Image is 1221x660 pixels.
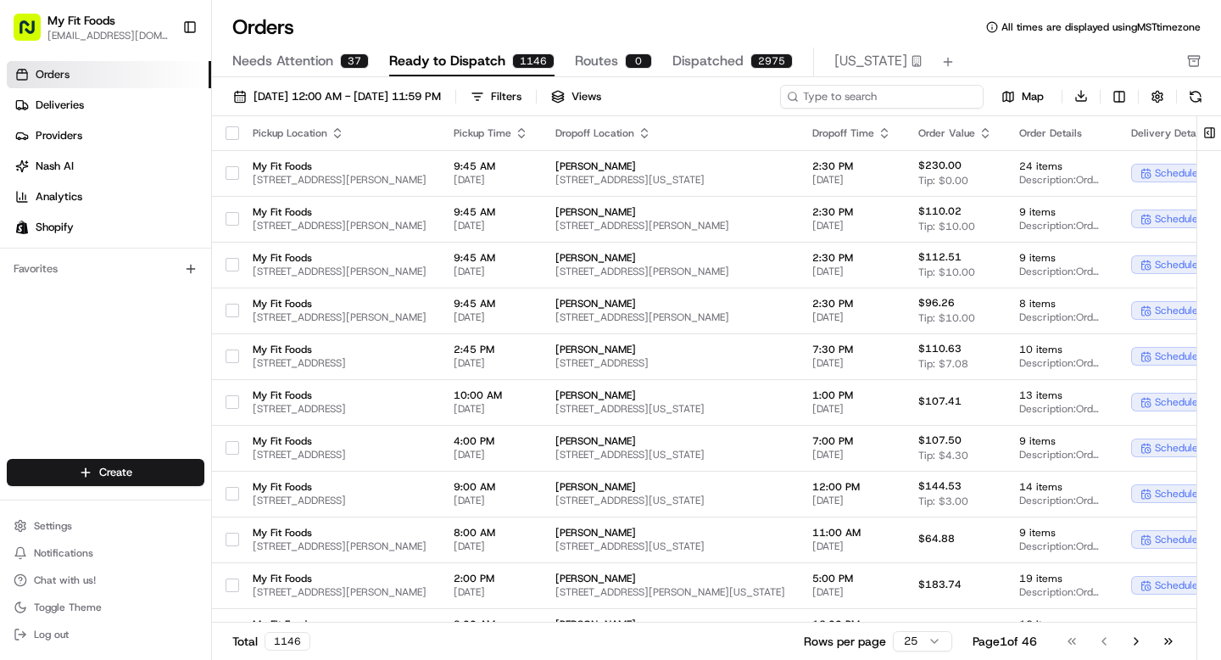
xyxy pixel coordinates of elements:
[47,12,115,29] button: My Fit Foods
[555,159,785,173] span: [PERSON_NAME]
[1019,126,1104,140] div: Order Details
[253,389,427,402] span: My Fit Foods
[918,578,962,591] span: $183.74
[1155,304,1204,317] span: scheduled
[143,335,157,349] div: 💻
[812,356,891,370] span: [DATE]
[555,173,785,187] span: [STREET_ADDRESS][US_STATE]
[555,251,785,265] span: [PERSON_NAME]
[36,220,74,235] span: Shopify
[834,51,907,71] span: [US_STATE]
[918,250,962,264] span: $112.51
[253,585,427,599] span: [STREET_ADDRESS][PERSON_NAME]
[812,402,891,416] span: [DATE]
[750,53,793,69] div: 2975
[555,540,785,553] span: [STREET_ADDRESS][US_STATE]
[34,519,72,533] span: Settings
[454,434,528,448] span: 4:00 PM
[1019,251,1104,265] span: 9 items
[555,265,785,278] span: [STREET_ADDRESS][PERSON_NAME]
[555,494,785,507] span: [STREET_ADDRESS][US_STATE]
[34,333,130,350] span: Knowledge Base
[288,167,309,187] button: Start new chat
[555,356,785,370] span: [STREET_ADDRESS]
[10,327,137,357] a: 📗Knowledge Base
[1155,350,1204,363] span: scheduled
[812,540,891,553] span: [DATE]
[555,389,785,402] span: [PERSON_NAME]
[7,255,204,282] div: Favorites
[454,585,528,599] span: [DATE]
[47,29,169,42] span: [EMAIL_ADDRESS][DOMAIN_NAME]
[812,434,891,448] span: 7:00 PM
[918,204,962,218] span: $110.02
[1155,487,1204,501] span: scheduled
[454,265,528,278] span: [DATE]
[36,128,82,143] span: Providers
[1019,434,1104,448] span: 9 items
[1019,310,1104,324] span: Description: Order #771544, Customer: [PERSON_NAME], Customer's 37 Order, [US_STATE], Day: [DATE]...
[17,221,114,234] div: Past conversations
[1155,533,1204,546] span: scheduled
[36,159,74,174] span: Nash AI
[812,310,891,324] span: [DATE]
[454,219,528,232] span: [DATE]
[555,585,785,599] span: [STREET_ADDRESS][PERSON_NAME][US_STATE]
[1019,219,1104,232] span: Description: Order #771525, Customer: [PERSON_NAME], Customer's 35 Order, [US_STATE], Day: [DATE]...
[973,633,1037,650] div: Page 1 of 46
[555,480,785,494] span: [PERSON_NAME]
[1155,166,1204,180] span: scheduled
[7,214,211,241] a: Shopify
[918,126,992,140] div: Order Value
[253,265,427,278] span: [STREET_ADDRESS][PERSON_NAME]
[1019,205,1104,219] span: 9 items
[918,495,968,508] span: Tip: $3.00
[918,311,975,325] span: Tip: $10.00
[253,219,427,232] span: [STREET_ADDRESS][PERSON_NAME]
[1019,526,1104,540] span: 9 items
[512,53,555,69] div: 1146
[1155,258,1204,271] span: scheduled
[193,263,228,277] span: [DATE]
[1019,480,1104,494] span: 14 items
[555,572,785,585] span: [PERSON_NAME]
[812,389,891,402] span: 1:00 PM
[812,126,891,140] div: Dropoff Time
[253,126,427,140] div: Pickup Location
[918,532,955,545] span: $64.88
[454,526,528,540] span: 8:00 AM
[1019,585,1104,599] span: Description: Order #809563, Customer: [PERSON_NAME], Customer's 9 Order, [US_STATE], Day: [DATE] ...
[918,433,962,447] span: $107.50
[918,159,962,172] span: $230.00
[918,357,968,371] span: Tip: $7.08
[918,174,968,187] span: Tip: $0.00
[555,126,785,140] div: Dropoff Location
[36,98,84,113] span: Deliveries
[34,628,69,641] span: Log out
[1019,494,1104,507] span: Description: Order #807947, Customer: [PERSON_NAME], Customer's 6 Order, [US_STATE], Day: [DATE] ...
[555,526,785,540] span: [PERSON_NAME]
[1019,356,1104,370] span: Description: Order #779612, Customer: [PERSON_NAME], Customer's 6 Order, [US_STATE], Day: [DATE] ...
[253,297,427,310] span: My Fit Foods
[454,480,528,494] span: 9:00 AM
[7,92,211,119] a: Deliveries
[555,402,785,416] span: [STREET_ADDRESS][US_STATE]
[1184,85,1207,109] button: Refresh
[555,434,785,448] span: [PERSON_NAME]
[253,173,427,187] span: [STREET_ADDRESS][PERSON_NAME]
[120,374,205,388] a: Powered byPylon
[7,514,204,538] button: Settings
[17,162,47,193] img: 1736555255976-a54dd68f-1ca7-489b-9aae-adbdc363a1c4
[17,335,31,349] div: 📗
[253,356,427,370] span: [STREET_ADDRESS]
[1155,212,1204,226] span: scheduled
[1019,572,1104,585] span: 19 items
[1019,159,1104,173] span: 24 items
[253,159,427,173] span: My Fit Foods
[1019,389,1104,402] span: 13 items
[340,53,369,69] div: 37
[454,572,528,585] span: 2:00 PM
[1019,402,1104,416] span: Description: Order #799906, Customer: [PERSON_NAME], Customer's 65 Order, [US_STATE], Day: [DATE]...
[454,310,528,324] span: [DATE]
[812,251,891,265] span: 2:30 PM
